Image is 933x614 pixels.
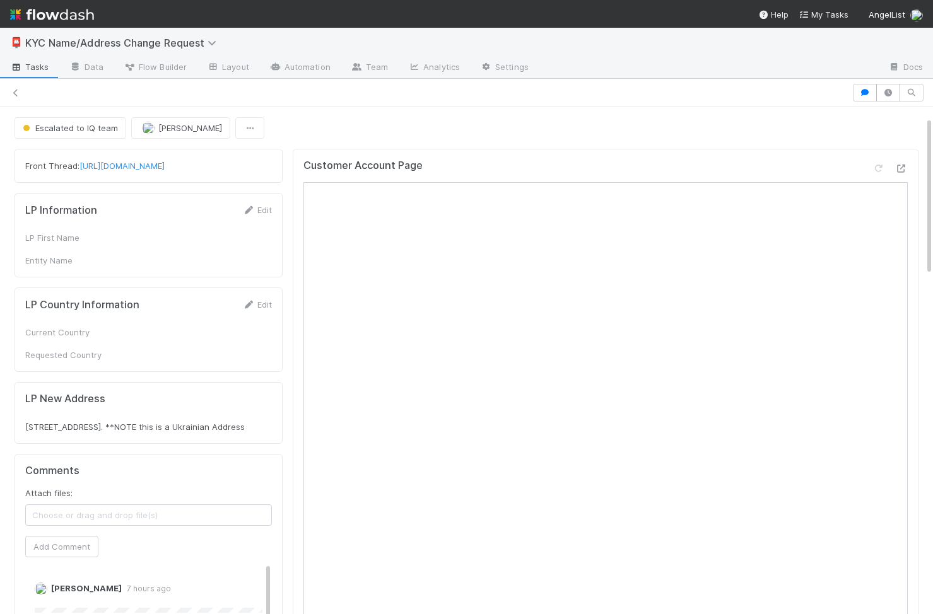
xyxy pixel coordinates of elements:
img: avatar_7d83f73c-397d-4044-baf2-bb2da42e298f.png [910,9,923,21]
a: Team [341,58,398,78]
h5: LP Country Information [25,299,139,311]
a: Settings [470,58,539,78]
img: avatar_7d83f73c-397d-4044-baf2-bb2da42e298f.png [35,582,47,595]
div: Current Country [25,326,120,339]
h5: LP New Address [25,393,272,405]
span: 📮 [10,37,23,48]
button: Escalated to IQ team [15,117,126,139]
h5: Comments [25,465,272,477]
span: Front Thread: [25,161,165,171]
a: Layout [197,58,259,78]
img: avatar_7d83f73c-397d-4044-baf2-bb2da42e298f.png [142,122,155,134]
h5: LP Information [25,204,97,217]
span: Tasks [10,61,49,73]
div: Entity Name [25,254,120,267]
span: Flow Builder [124,61,187,73]
span: 7 hours ago [122,584,171,593]
h5: Customer Account Page [303,159,423,172]
span: Escalated to IQ team [20,123,118,133]
div: Requested Country [25,349,120,361]
div: Help [758,8,789,21]
a: [URL][DOMAIN_NAME] [79,161,165,171]
button: [PERSON_NAME] [131,117,230,139]
a: Edit [242,205,272,215]
span: My Tasks [799,9,848,20]
a: My Tasks [799,8,848,21]
a: Docs [878,58,933,78]
span: [STREET_ADDRESS]. **NOTE this is a Ukrainian Address [25,422,245,432]
span: KYC Name/Address Change Request [25,37,223,49]
a: Automation [259,58,341,78]
span: AngelList [869,9,905,20]
a: Analytics [398,58,470,78]
button: Add Comment [25,536,98,557]
label: Attach files: [25,487,73,499]
span: [PERSON_NAME] [158,123,222,133]
a: Flow Builder [114,58,197,78]
span: Choose or drag and drop file(s) [26,505,271,525]
a: Data [59,58,114,78]
a: Edit [242,299,272,310]
img: logo-inverted-e16ddd16eac7371096b0.svg [10,4,94,25]
span: [PERSON_NAME] [51,583,122,593]
div: LP First Name [25,231,120,244]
